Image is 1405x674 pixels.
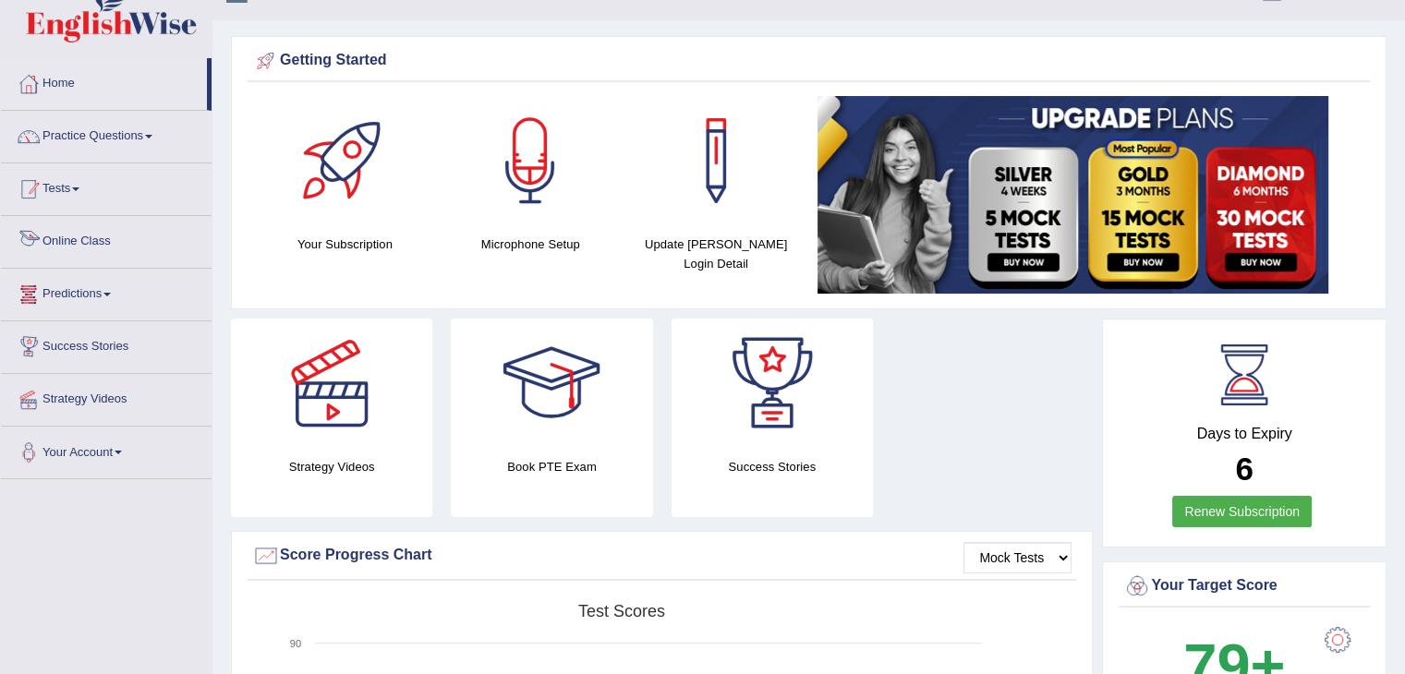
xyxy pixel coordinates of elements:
div: Score Progress Chart [252,542,1072,570]
img: small5.jpg [818,96,1328,294]
h4: Microphone Setup [447,235,614,254]
div: Getting Started [252,47,1365,75]
b: 6 [1235,451,1253,487]
h4: Days to Expiry [1123,426,1365,442]
tspan: Test scores [578,602,665,620]
a: Predictions [1,269,212,315]
a: Practice Questions [1,111,212,157]
a: Online Class [1,216,212,262]
div: Your Target Score [1123,572,1365,600]
h4: Your Subscription [261,235,429,254]
h4: Update [PERSON_NAME] Login Detail [633,235,800,273]
a: Home [1,58,207,104]
h4: Book PTE Exam [451,457,652,476]
a: Your Account [1,427,212,473]
a: Renew Subscription [1172,496,1312,527]
a: Tests [1,163,212,210]
h4: Success Stories [672,457,873,476]
a: Strategy Videos [1,374,212,420]
a: Success Stories [1,321,212,367]
h4: Strategy Videos [231,457,432,476]
text: 90 [290,638,301,649]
